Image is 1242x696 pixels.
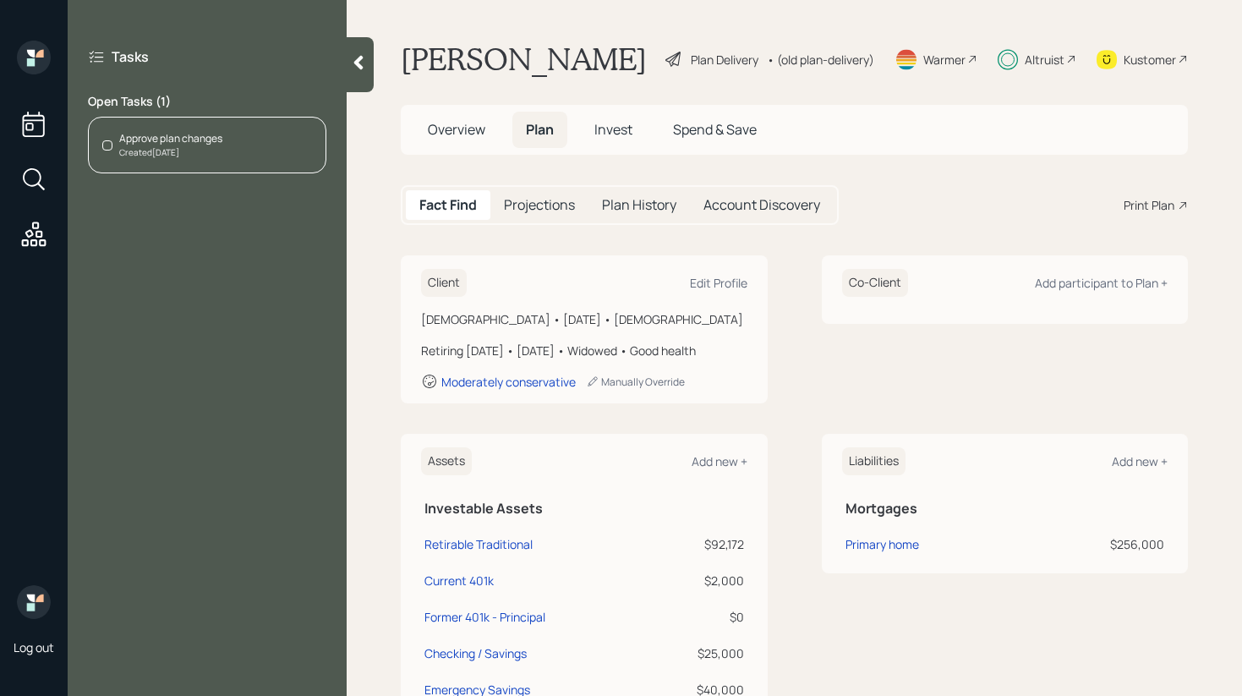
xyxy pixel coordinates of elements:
h6: Client [421,269,467,297]
div: $92,172 [645,535,743,553]
div: Add new + [692,453,747,469]
h5: Plan History [602,197,676,213]
h6: Co-Client [842,269,908,297]
div: Current 401k [424,572,494,589]
div: Retirable Traditional [424,535,533,553]
h5: Projections [504,197,575,213]
div: $256,000 [1031,535,1164,553]
span: Plan [526,120,554,139]
div: • (old plan-delivery) [767,51,874,69]
div: Plan Delivery [691,51,758,69]
div: Altruist [1025,51,1064,69]
h6: Liabilities [842,447,906,475]
h5: Mortgages [845,501,1165,517]
div: Approve plan changes [119,131,222,146]
div: Retiring [DATE] • [DATE] • Widowed • Good health [421,342,747,359]
span: Spend & Save [673,120,757,139]
label: Tasks [112,47,149,66]
div: Log out [14,639,54,655]
label: Open Tasks ( 1 ) [88,93,326,110]
div: $0 [645,608,743,626]
div: Add participant to Plan + [1035,275,1168,291]
h5: Account Discovery [703,197,820,213]
img: retirable_logo.png [17,585,51,619]
h1: [PERSON_NAME] [401,41,647,78]
span: Invest [594,120,632,139]
div: Warmer [923,51,966,69]
div: Former 401k - Principal [424,608,545,626]
div: Edit Profile [690,275,747,291]
h5: Investable Assets [424,501,744,517]
h6: Assets [421,447,472,475]
div: Kustomer [1124,51,1176,69]
div: Created [DATE] [119,146,222,159]
div: Moderately conservative [441,374,576,390]
div: Print Plan [1124,196,1174,214]
div: $2,000 [645,572,743,589]
div: Primary home [845,535,919,553]
div: Add new + [1112,453,1168,469]
div: [DEMOGRAPHIC_DATA] • [DATE] • [DEMOGRAPHIC_DATA] [421,310,747,328]
h5: Fact Find [419,197,477,213]
div: Checking / Savings [424,644,527,662]
div: $25,000 [645,644,743,662]
div: Manually Override [586,375,685,389]
span: Overview [428,120,485,139]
